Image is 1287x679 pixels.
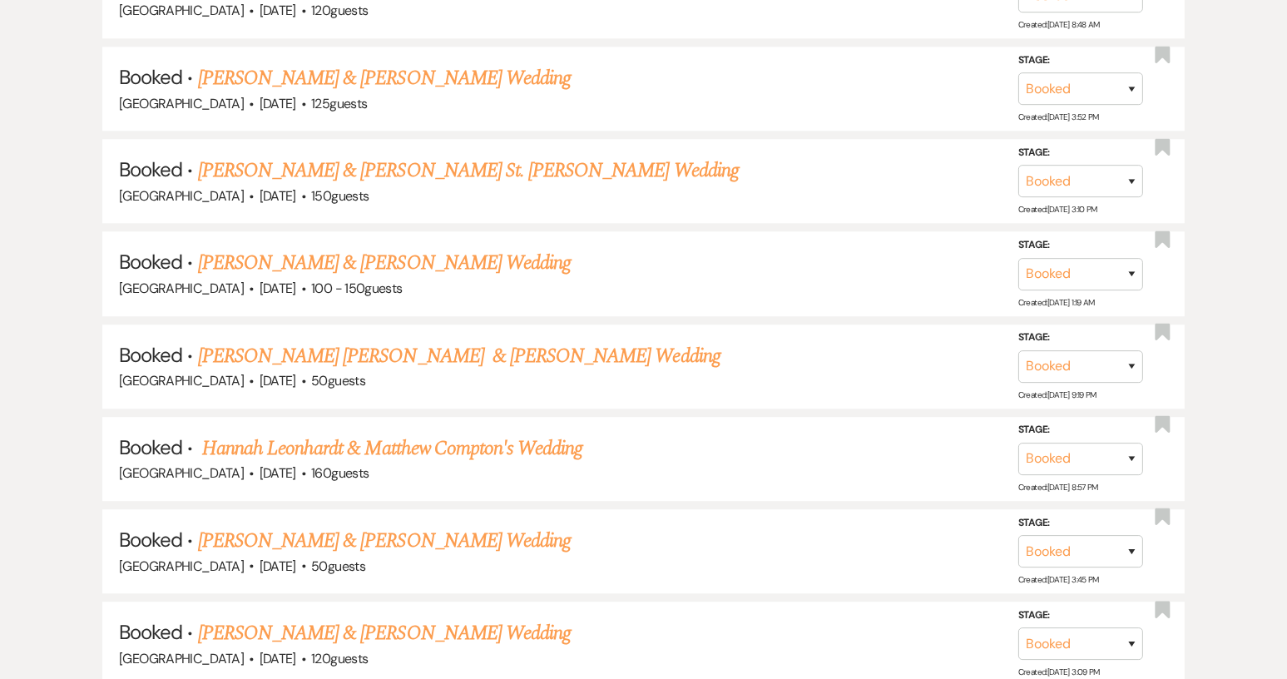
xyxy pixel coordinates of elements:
[119,372,244,389] span: [GEOGRAPHIC_DATA]
[119,342,182,368] span: Booked
[1018,513,1143,532] label: Stage:
[198,341,720,371] a: [PERSON_NAME] [PERSON_NAME] & [PERSON_NAME] Wedding
[1018,19,1100,30] span: Created: [DATE] 8:48 AM
[260,95,296,112] span: [DATE]
[198,434,583,463] a: Hannah Leonhardt & Matthew Compton's Wedding
[260,464,296,482] span: [DATE]
[1018,144,1143,162] label: Stage:
[119,464,244,482] span: [GEOGRAPHIC_DATA]
[119,187,244,205] span: [GEOGRAPHIC_DATA]
[260,187,296,205] span: [DATE]
[1018,112,1099,122] span: Created: [DATE] 3:52 PM
[311,95,367,112] span: 125 guests
[119,527,182,553] span: Booked
[198,63,571,93] a: [PERSON_NAME] & [PERSON_NAME] Wedding
[311,187,369,205] span: 150 guests
[198,618,571,648] a: [PERSON_NAME] & [PERSON_NAME] Wedding
[311,464,369,482] span: 160 guests
[119,249,182,275] span: Booked
[1018,574,1099,585] span: Created: [DATE] 3:45 PM
[1018,51,1143,69] label: Stage:
[119,95,244,112] span: [GEOGRAPHIC_DATA]
[119,64,182,90] span: Booked
[311,650,368,667] span: 120 guests
[311,2,368,19] span: 120 guests
[1018,236,1143,255] label: Stage:
[1018,482,1098,493] span: Created: [DATE] 8:57 PM
[1018,667,1100,677] span: Created: [DATE] 3:09 PM
[119,2,244,19] span: [GEOGRAPHIC_DATA]
[1018,204,1097,215] span: Created: [DATE] 3:10 PM
[260,372,296,389] span: [DATE]
[1018,607,1143,625] label: Stage:
[1018,389,1096,400] span: Created: [DATE] 9:19 PM
[1018,296,1095,307] span: Created: [DATE] 1:19 AM
[198,248,571,278] a: [PERSON_NAME] & [PERSON_NAME] Wedding
[260,650,296,667] span: [DATE]
[119,280,244,297] span: [GEOGRAPHIC_DATA]
[119,434,182,460] span: Booked
[260,558,296,575] span: [DATE]
[311,280,402,297] span: 100 - 150 guests
[260,280,296,297] span: [DATE]
[119,650,244,667] span: [GEOGRAPHIC_DATA]
[119,156,182,182] span: Booked
[198,156,739,186] a: [PERSON_NAME] & [PERSON_NAME] St. [PERSON_NAME] Wedding
[198,526,571,556] a: [PERSON_NAME] & [PERSON_NAME] Wedding
[311,372,365,389] span: 50 guests
[260,2,296,19] span: [DATE]
[1018,421,1143,439] label: Stage:
[1018,329,1143,347] label: Stage:
[119,558,244,575] span: [GEOGRAPHIC_DATA]
[311,558,365,575] span: 50 guests
[119,619,182,645] span: Booked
